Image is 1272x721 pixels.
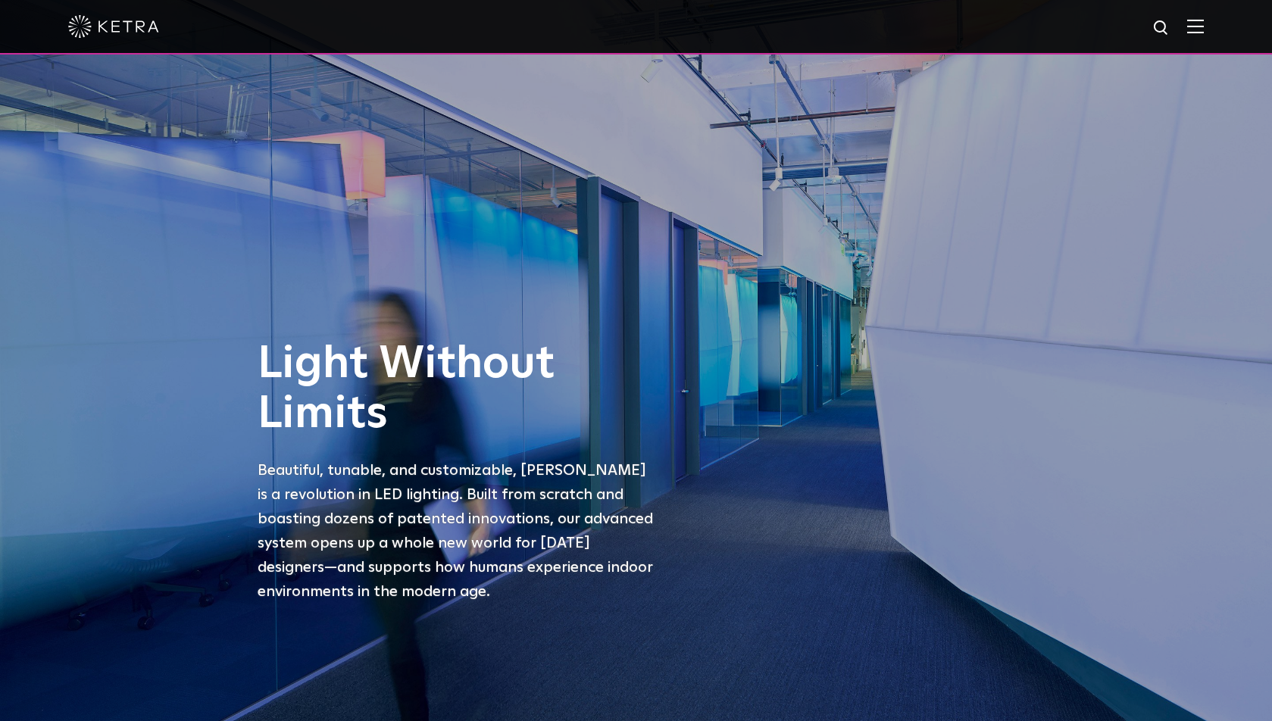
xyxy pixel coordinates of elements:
[1152,19,1171,38] img: search icon
[1187,19,1204,33] img: Hamburger%20Nav.svg
[258,560,653,599] span: —and supports how humans experience indoor environments in the modern age.
[258,458,659,604] p: Beautiful, tunable, and customizable, [PERSON_NAME] is a revolution in LED lighting. Built from s...
[68,15,159,38] img: ketra-logo-2019-white
[258,339,659,439] h1: Light Without Limits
